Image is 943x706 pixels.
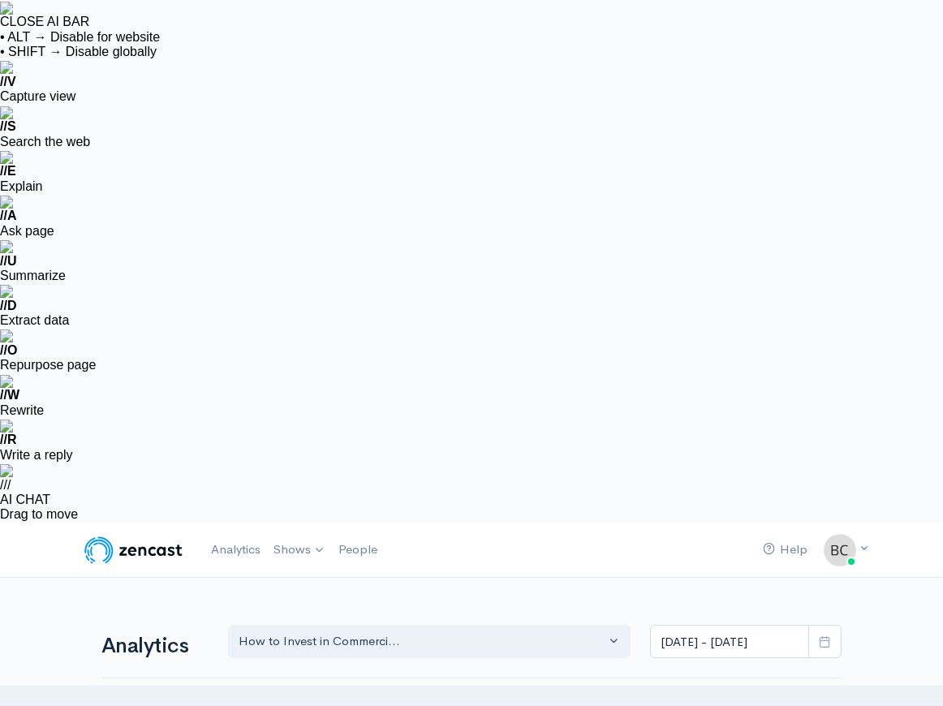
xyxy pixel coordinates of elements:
a: Analytics [205,532,267,567]
a: Help [756,532,814,567]
a: People [332,532,384,567]
div: How to Invest in Commerci... [239,632,605,651]
img: ... [824,534,856,566]
img: ZenCast Logo [82,534,185,566]
iframe: gist-messenger-bubble-iframe [888,651,927,690]
button: How to Invest in Commerci... [228,625,631,658]
h1: Analytics [101,635,209,658]
input: analytics date range selector [650,625,809,658]
a: Shows [267,532,332,568]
